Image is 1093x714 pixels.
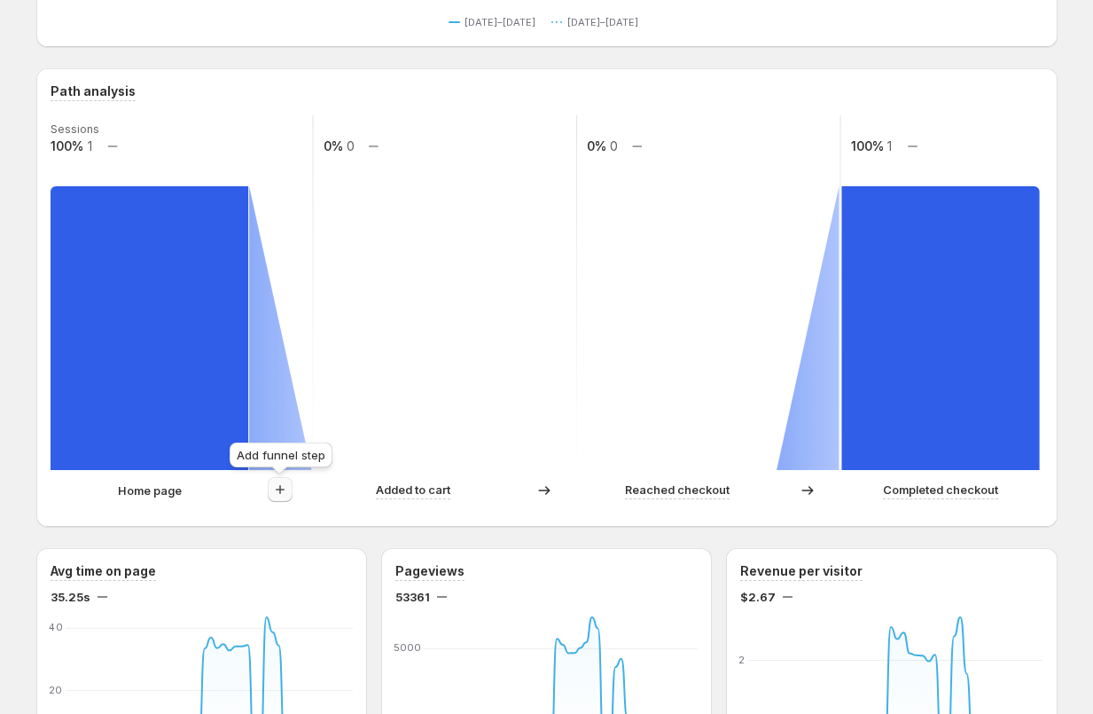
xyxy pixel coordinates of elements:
text: 0 [610,138,618,153]
text: 1 [87,138,91,153]
h3: Avg time on page [51,562,156,580]
text: 0% [323,138,342,153]
text: 20 [49,684,62,696]
span: $2.67 [740,588,776,606]
text: 2 [738,654,745,666]
text: 1 [887,138,892,153]
p: Added to cart [376,481,450,498]
text: 0 [346,138,354,153]
p: Reached checkout [625,481,730,498]
text: 40 [49,621,63,633]
p: Completed checkout [883,481,998,498]
text: 5000 [394,641,421,654]
p: Home page [118,482,182,499]
text: 100% [51,138,83,153]
h3: Pageviews [395,562,465,580]
h3: Path analysis [51,82,136,100]
text: 0% [587,138,606,153]
span: 53361 [395,588,430,606]
span: [DATE]–[DATE] [465,15,535,29]
span: 35.25s [51,588,90,606]
button: [DATE]–[DATE] [449,12,543,33]
button: [DATE]–[DATE] [551,12,645,33]
text: Sessions [51,122,99,136]
text: 100% [850,138,883,153]
h3: Revenue per visitor [740,562,863,580]
span: [DATE]–[DATE] [567,15,638,29]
